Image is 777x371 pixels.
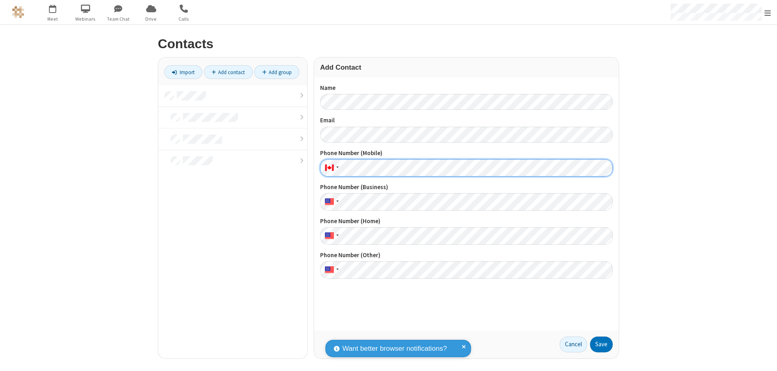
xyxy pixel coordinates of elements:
label: Phone Number (Home) [320,217,613,226]
span: Calls [169,15,199,23]
span: Webinars [70,15,101,23]
label: Phone Number (Mobile) [320,149,613,158]
span: Meet [38,15,68,23]
span: Want better browser notifications? [342,343,447,354]
a: Add contact [204,65,253,79]
h3: Add Contact [320,64,613,71]
span: Team Chat [103,15,134,23]
div: United States: + 1 [320,193,341,211]
div: Canada: + 1 [320,159,341,177]
label: Phone Number (Business) [320,183,613,192]
img: QA Selenium DO NOT DELETE OR CHANGE [12,6,24,18]
a: Cancel [560,337,587,353]
label: Phone Number (Other) [320,251,613,260]
button: Save [590,337,613,353]
label: Email [320,116,613,125]
label: Name [320,83,613,93]
a: Import [164,65,202,79]
div: United States: + 1 [320,227,341,245]
span: Drive [136,15,166,23]
div: United States: + 1 [320,261,341,279]
h2: Contacts [158,37,619,51]
a: Add group [254,65,299,79]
